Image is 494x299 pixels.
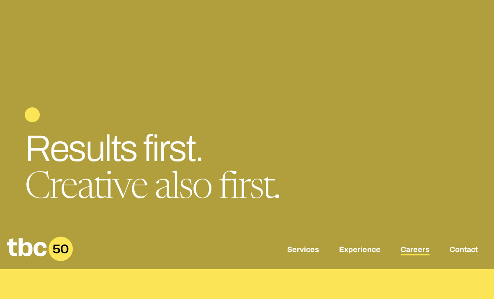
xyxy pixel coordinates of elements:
span: Creative also first. [25,171,280,208]
a: Services [287,245,319,255]
a: Home [7,255,73,264]
a: Contact [450,245,478,255]
span: Results first. [25,129,203,169]
a: Experience [339,245,381,255]
a: Careers [401,245,430,255]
